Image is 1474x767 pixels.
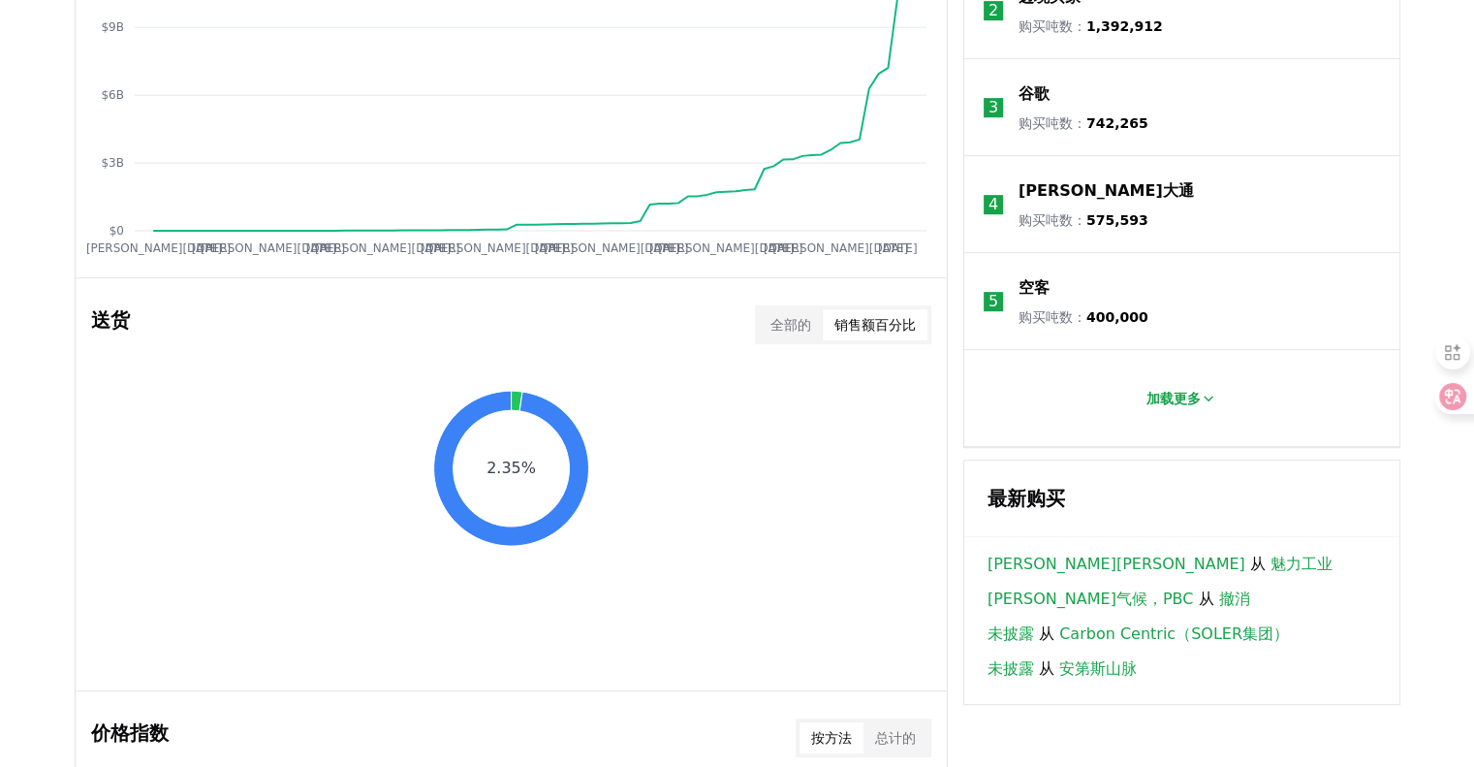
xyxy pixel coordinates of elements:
[191,241,231,255] tspan: [DATE]
[1019,82,1050,106] a: 谷歌
[988,657,1034,681] a: 未披露
[764,241,803,255] tspan: [DATE]
[649,241,689,255] tspan: [DATE]
[1019,84,1050,103] font: 谷歌
[1059,624,1289,643] font: Carbon Centric（SOLER集团）
[988,555,1245,573] font: [PERSON_NAME][PERSON_NAME]
[544,241,679,255] tspan: [PERSON_NAME][DATE]
[1086,212,1148,228] font: 575,593
[988,590,1193,608] font: [PERSON_NAME]气候，PBC
[305,241,345,255] tspan: [DATE]
[988,1,998,19] font: 2
[85,241,221,255] tspan: [PERSON_NAME][DATE]
[988,98,998,116] font: 3
[772,241,908,255] tspan: [PERSON_NAME][DATE]
[988,624,1034,643] font: 未披露
[988,292,998,310] font: 5
[101,156,123,170] tspan: $3B
[658,241,794,255] tspan: [PERSON_NAME][DATE]
[420,241,459,255] tspan: [DATE]
[1218,590,1249,608] font: 撤消
[1019,278,1050,297] font: 空客
[1073,309,1086,325] font: ：
[1039,659,1054,678] font: 从
[1073,115,1086,131] font: ：
[811,730,852,746] font: 按方法
[1250,555,1266,573] font: 从
[91,308,130,332] font: 送货
[1019,18,1073,34] font: 购买吨数
[1019,276,1050,300] a: 空客
[1086,115,1148,131] font: 742,265
[988,487,1065,510] font: 最新购买
[1086,18,1163,34] font: 1,392,912
[875,730,916,746] font: 总计的
[534,241,574,255] tspan: [DATE]
[988,588,1193,611] a: [PERSON_NAME]气候，PBC
[878,241,918,255] tspan: [DATE]
[1131,379,1232,418] button: 加载更多
[109,224,123,238] tspan: $0
[1073,18,1086,34] font: ：
[988,195,998,213] font: 4
[1270,553,1333,576] a: 魅力工业
[1086,309,1148,325] font: 400,000
[91,721,169,745] font: 价格指数
[1146,391,1201,406] font: 加载更多
[988,553,1245,576] a: [PERSON_NAME][PERSON_NAME]
[200,241,335,255] tspan: [PERSON_NAME][DATE]
[1218,588,1249,611] a: 撤消
[429,241,565,255] tspan: [PERSON_NAME][DATE]
[1039,624,1054,643] font: 从
[1073,212,1086,228] font: ：
[1019,181,1194,200] font: [PERSON_NAME]大通
[1019,179,1194,203] a: [PERSON_NAME]大通
[101,20,123,34] tspan: $9B
[1059,623,1289,646] a: Carbon Centric（SOLER集团）
[1019,309,1073,325] font: 购买吨数
[770,317,811,333] font: 全部的
[101,88,123,102] tspan: $6B
[1019,115,1073,131] font: 购买吨数
[988,659,1034,678] font: 未披露
[1059,657,1137,681] a: 安第斯山脉
[486,459,536,477] text: 2.35%
[315,241,451,255] tspan: [PERSON_NAME][DATE]
[1059,659,1137,678] font: 安第斯山脉
[1198,590,1213,608] font: 从
[1270,555,1333,573] font: 魅力工业
[1019,212,1073,228] font: 购买吨数
[834,317,916,333] font: 销售额百分比
[988,623,1034,646] a: 未披露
